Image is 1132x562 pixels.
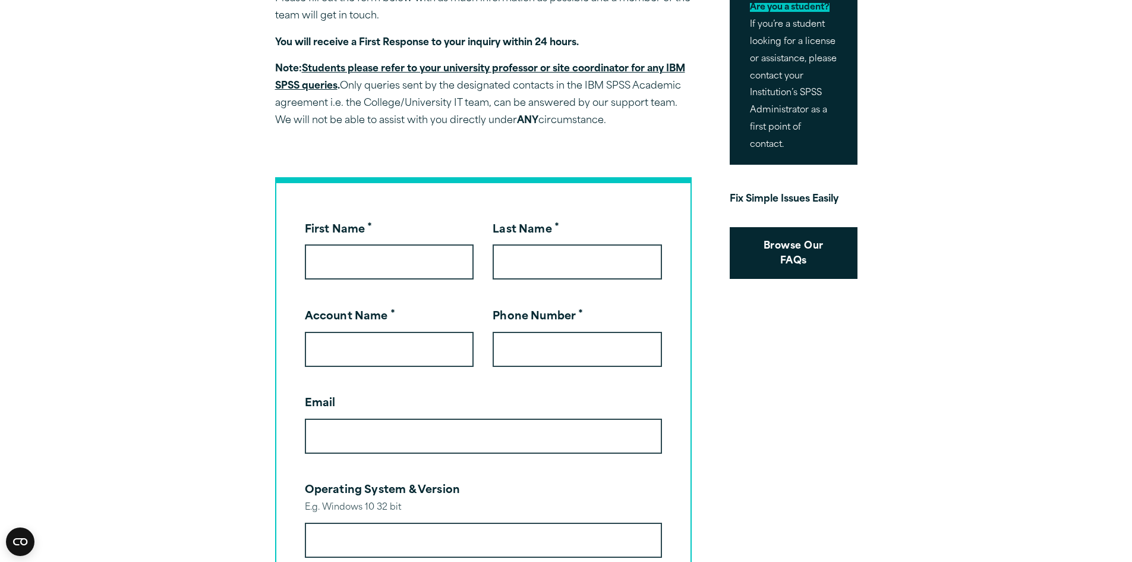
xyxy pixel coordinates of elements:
label: Phone Number [493,312,583,322]
div: E.g. Windows 10 32 bit [305,500,662,517]
label: Operating System & Version [305,485,461,496]
label: First Name [305,225,373,236]
p: Fix Simple Issues Easily [730,191,857,208]
a: Browse Our FAQs [730,227,857,279]
strong: ANY [517,116,538,125]
mark: Are you a student? [750,3,830,12]
button: Open CMP widget [6,528,34,556]
label: Account Name [305,312,395,322]
label: Email [305,398,336,409]
strong: You will receive a First Response to your inquiry within 24 hours. [275,38,579,48]
label: Last Name [493,225,559,236]
u: Students please refer to your university professor or site coordinator for any IBM SPSS queries [275,64,685,91]
p: Only queries sent by the designated contacts in the IBM SPSS Academic agreement i.e. the College/... [275,61,692,129]
strong: Note: . [275,64,685,91]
